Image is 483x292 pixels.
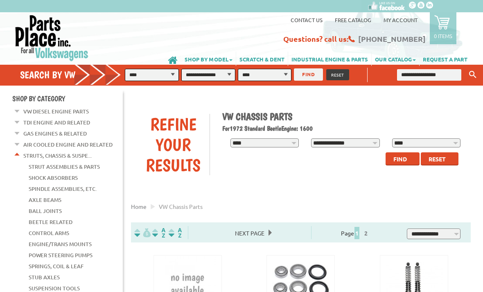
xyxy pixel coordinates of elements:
[134,228,151,238] img: filterpricelow.svg
[20,69,126,81] h4: Search by VW
[384,16,418,23] a: My Account
[23,117,90,128] a: TDI Engine and Related
[159,203,203,210] span: VW chassis parts
[23,150,92,161] a: Struts, Chassis & Suspe...
[331,72,344,78] span: RESET
[362,229,370,237] a: 2
[29,161,100,172] a: Strut Assemblies & Parts
[23,106,89,117] a: VW Diesel Engine Parts
[231,227,269,239] span: Next Page
[167,228,183,238] img: Sort by Sales Rank
[222,111,465,122] h1: VW Chassis Parts
[281,124,313,132] span: Engine: 1600
[29,239,92,249] a: Engine/Trans Mounts
[222,124,465,132] h2: 1972 Standard Beetle
[131,203,147,210] a: Home
[29,261,84,272] a: Springs, Coil & Leaf
[467,68,479,81] button: Keyword Search
[429,155,446,163] span: Reset
[311,226,400,239] div: Page
[231,229,269,237] a: Next Page
[29,217,72,227] a: Beetle Related
[29,183,97,194] a: Spindle Assemblies, Etc.
[29,228,69,238] a: Control Arms
[372,52,419,66] a: OUR CATALOG
[29,272,60,283] a: Stub Axles
[386,152,420,165] button: Find
[430,12,456,44] a: 0 items
[137,114,210,175] div: Refine Your Results
[335,16,371,23] a: Free Catalog
[354,227,359,239] span: 1
[393,155,407,163] span: Find
[14,14,89,61] img: Parts Place Inc!
[294,68,323,81] button: FIND
[236,52,288,66] a: SCRATCH & DENT
[29,250,93,260] a: Power Steering Pumps
[421,152,458,165] button: Reset
[12,94,123,103] h4: Shop By Category
[23,128,87,139] a: Gas Engines & Related
[291,16,323,23] a: Contact us
[181,52,236,66] a: SHOP BY MODEL
[420,52,471,66] a: REQUEST A PART
[222,124,230,132] span: For
[29,206,62,216] a: Ball Joints
[434,32,452,39] p: 0 items
[23,139,113,150] a: Air Cooled Engine and Related
[288,52,371,66] a: INDUSTRIAL ENGINE & PARTS
[29,172,78,183] a: Shock Absorbers
[151,228,167,238] img: Sort by Headline
[29,195,61,205] a: Axle Beams
[326,69,349,80] button: RESET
